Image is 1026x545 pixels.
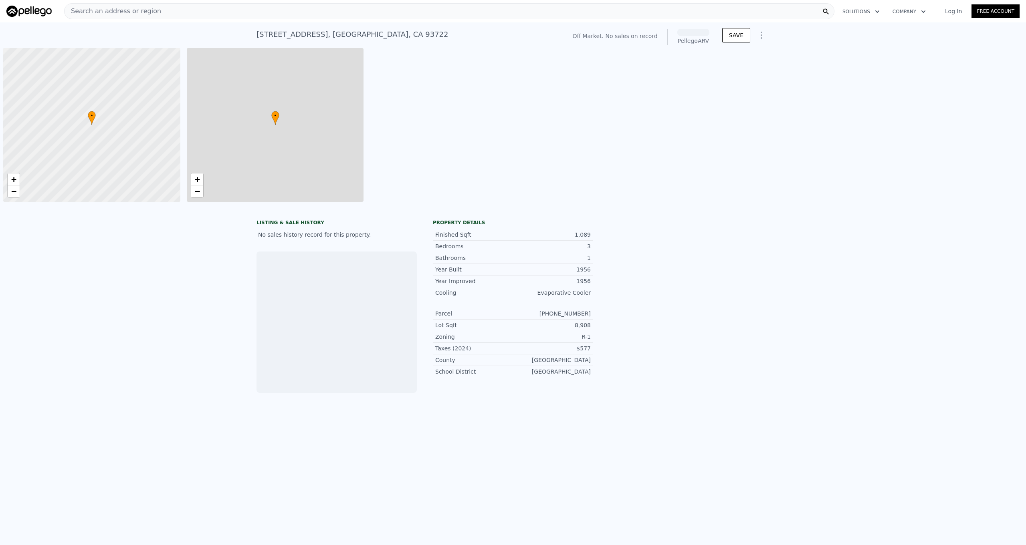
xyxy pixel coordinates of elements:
div: [GEOGRAPHIC_DATA] [513,368,591,376]
div: 1956 [513,265,591,274]
span: + [194,174,200,184]
button: SAVE [722,28,750,42]
span: − [11,186,16,196]
div: [STREET_ADDRESS] , [GEOGRAPHIC_DATA] , CA 93722 [256,29,448,40]
div: Taxes (2024) [435,344,513,352]
a: Zoom out [8,185,20,197]
a: Log In [935,7,971,15]
div: LISTING & SALE HISTORY [256,219,417,227]
img: Pellego [677,476,702,502]
div: Year Improved [435,277,513,285]
div: Lot Sqft [435,321,513,329]
button: Solutions [836,4,886,19]
span: • [88,112,96,119]
div: Finished Sqft [435,231,513,239]
div: • [271,111,279,125]
span: − [194,186,200,196]
div: Parcel [435,310,513,318]
div: Pellego ARV [677,37,709,45]
a: Free Account [971,4,1020,18]
div: 8,908 [513,321,591,329]
img: Pellego [6,6,52,17]
button: Company [886,4,932,19]
div: No sales history record for this property. [256,227,417,242]
div: 1 [513,254,591,262]
div: County [435,356,513,364]
div: [PHONE_NUMBER] [513,310,591,318]
div: 1956 [513,277,591,285]
div: R-1 [513,333,591,341]
div: [GEOGRAPHIC_DATA] [513,356,591,364]
div: Property details [433,219,593,226]
div: Cooling [435,289,513,297]
div: Year Built [435,265,513,274]
div: • [88,111,96,125]
div: Evaporative Cooler [513,289,591,297]
span: • [271,112,279,119]
div: School District [435,368,513,376]
div: Bathrooms [435,254,513,262]
span: Search an address or region [65,6,161,16]
div: 3 [513,242,591,250]
a: Zoom in [8,173,20,185]
div: Off Market. No sales on record [572,32,657,40]
a: Zoom out [191,185,203,197]
div: Bedrooms [435,242,513,250]
span: + [11,174,16,184]
button: Show Options [753,27,769,43]
a: Zoom in [191,173,203,185]
div: 1,089 [513,231,591,239]
div: Zoning [435,333,513,341]
div: $577 [513,344,591,352]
